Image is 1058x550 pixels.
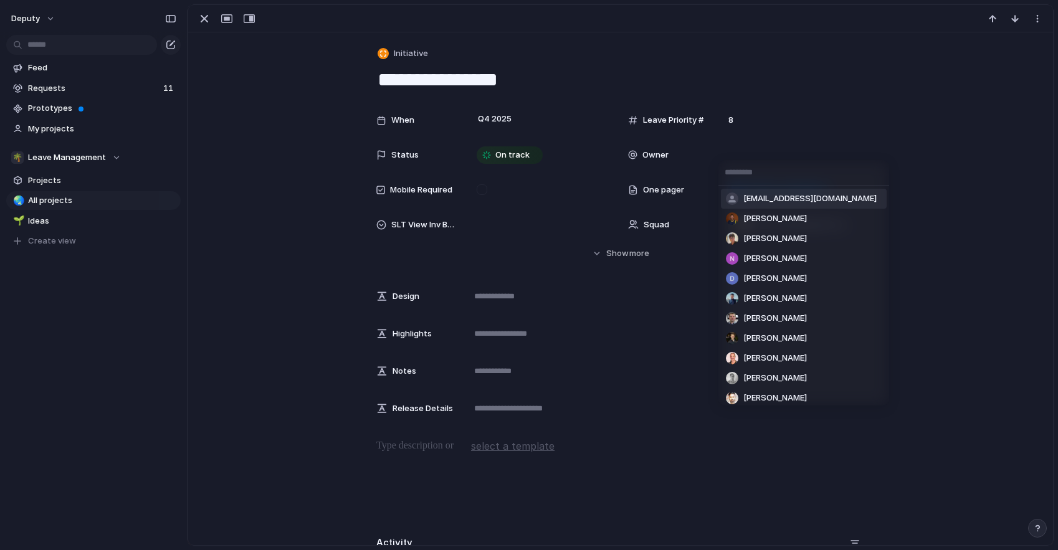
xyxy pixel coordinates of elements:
span: [PERSON_NAME] [743,252,807,265]
span: [PERSON_NAME] [743,352,807,364]
span: [PERSON_NAME] [743,272,807,285]
span: [EMAIL_ADDRESS][DOMAIN_NAME] [743,192,877,205]
span: [PERSON_NAME] [743,332,807,344]
span: [PERSON_NAME] [743,232,807,245]
span: [PERSON_NAME] [743,392,807,404]
span: [PERSON_NAME] [743,372,807,384]
span: [PERSON_NAME] [743,212,807,225]
span: [PERSON_NAME] [743,312,807,325]
span: [PERSON_NAME] [743,292,807,305]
